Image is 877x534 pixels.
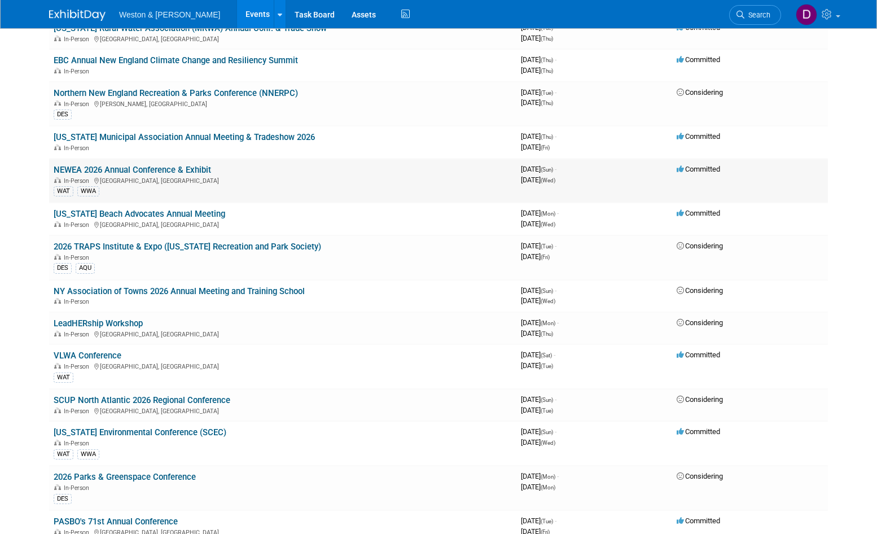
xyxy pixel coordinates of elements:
[521,220,555,228] span: [DATE]
[64,145,93,152] span: In-Person
[521,296,555,305] span: [DATE]
[54,23,327,33] a: [US_STATE] Rural Water Association (MRWA) Annual Conf. & Trade Show
[555,242,556,250] span: -
[541,243,553,250] span: (Tue)
[54,373,73,383] div: WAT
[77,449,99,459] div: WWA
[49,10,106,21] img: ExhibitDay
[541,352,552,358] span: (Sat)
[54,351,121,361] a: VLWA Conference
[54,427,226,437] a: [US_STATE] Environmental Conference (SCEC)
[541,363,553,369] span: (Tue)
[64,440,93,447] span: In-Person
[64,36,93,43] span: In-Person
[541,36,553,42] span: (Thu)
[521,438,555,447] span: [DATE]
[677,23,720,32] span: Committed
[677,286,723,295] span: Considering
[677,472,723,480] span: Considering
[541,474,555,480] span: (Mon)
[541,440,555,446] span: (Wed)
[521,209,559,217] span: [DATE]
[729,5,781,25] a: Search
[54,132,315,142] a: [US_STATE] Municipal Association Annual Meeting & Tradeshow 2026
[54,472,196,482] a: 2026 Parks & Greenspace Conference
[541,408,553,414] span: (Tue)
[541,221,555,227] span: (Wed)
[521,286,556,295] span: [DATE]
[521,517,556,525] span: [DATE]
[521,23,556,32] span: [DATE]
[744,11,770,19] span: Search
[54,484,61,490] img: In-Person Event
[796,4,817,25] img: Daniel Herzog
[54,329,512,338] div: [GEOGRAPHIC_DATA], [GEOGRAPHIC_DATA]
[555,517,556,525] span: -
[521,351,555,359] span: [DATE]
[64,68,93,75] span: In-Person
[521,472,559,480] span: [DATE]
[64,100,93,108] span: In-Person
[77,186,99,196] div: WWA
[541,68,553,74] span: (Thu)
[677,318,723,327] span: Considering
[677,165,720,173] span: Committed
[521,55,556,64] span: [DATE]
[555,23,556,32] span: -
[557,209,559,217] span: -
[521,318,559,327] span: [DATE]
[119,10,220,19] span: Weston & [PERSON_NAME]
[54,186,73,196] div: WAT
[54,165,211,175] a: NEWEA 2026 Annual Conference & Exhibit
[54,263,72,273] div: DES
[541,288,553,294] span: (Sun)
[541,100,553,106] span: (Thu)
[54,55,298,65] a: EBC Annual New England Climate Change and Resiliency Summit
[54,440,61,445] img: In-Person Event
[54,99,512,108] div: [PERSON_NAME], [GEOGRAPHIC_DATA]
[54,36,61,41] img: In-Person Event
[54,318,143,329] a: LeadHERship Workshop
[541,145,550,151] span: (Fri)
[555,427,556,436] span: -
[54,242,321,252] a: 2026 TRAPS Institute & Expo ([US_STATE] Recreation and Park Society)
[521,132,556,141] span: [DATE]
[521,66,553,75] span: [DATE]
[64,254,93,261] span: In-Person
[54,34,512,43] div: [GEOGRAPHIC_DATA], [GEOGRAPHIC_DATA]
[677,517,720,525] span: Committed
[54,363,61,369] img: In-Person Event
[677,132,720,141] span: Committed
[54,176,512,185] div: [GEOGRAPHIC_DATA], [GEOGRAPHIC_DATA]
[541,484,555,491] span: (Mon)
[541,298,555,304] span: (Wed)
[521,165,556,173] span: [DATE]
[521,427,556,436] span: [DATE]
[64,484,93,492] span: In-Person
[541,254,550,260] span: (Fri)
[54,406,512,415] div: [GEOGRAPHIC_DATA], [GEOGRAPHIC_DATA]
[541,397,553,403] span: (Sun)
[555,165,556,173] span: -
[521,361,553,370] span: [DATE]
[541,90,553,96] span: (Tue)
[54,494,72,504] div: DES
[677,55,720,64] span: Committed
[555,286,556,295] span: -
[555,395,556,404] span: -
[677,242,723,250] span: Considering
[54,361,512,370] div: [GEOGRAPHIC_DATA], [GEOGRAPHIC_DATA]
[677,395,723,404] span: Considering
[64,363,93,370] span: In-Person
[54,298,61,304] img: In-Person Event
[521,252,550,261] span: [DATE]
[541,177,555,183] span: (Wed)
[54,209,225,219] a: [US_STATE] Beach Advocates Annual Meeting
[54,449,73,459] div: WAT
[54,331,61,336] img: In-Person Event
[54,145,61,150] img: In-Person Event
[54,100,61,106] img: In-Person Event
[54,254,61,260] img: In-Person Event
[54,395,230,405] a: SCUP North Atlantic 2026 Regional Conference
[541,134,553,140] span: (Thu)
